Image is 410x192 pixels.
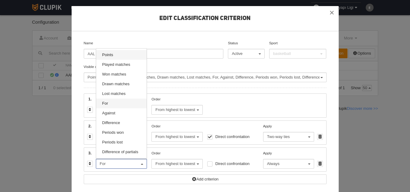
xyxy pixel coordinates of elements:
[263,150,314,169] label: Apply
[325,6,339,19] button: ×
[102,72,126,77] span: Won matches
[102,110,115,116] span: Against
[263,123,314,142] label: Apply
[151,123,203,142] label: Order
[273,51,320,56] span: basketball
[102,130,124,135] span: Periods won
[228,40,265,59] label: Status
[84,64,327,82] label: Visible columns
[151,159,203,169] button: Order
[102,62,130,67] span: Played matches
[267,161,307,167] span: Always
[100,161,140,167] span: For
[267,134,307,140] span: Two-way ties
[102,140,123,145] span: Periods lost
[84,174,327,184] a: Add criterion
[84,72,327,82] button: Visible columns
[102,91,126,96] span: Lost matches
[96,159,147,169] button: CriterionPointsPlayed matchesWon matchesDrawn matchesLost matchesForAgainstDifferencePeriods wonP...
[102,81,130,87] span: Drawn matches
[88,75,320,80] span: Points, Played matches, Won matches, Drawn matches, Lost matches, For, Against, Difference, Perio...
[269,40,327,59] label: Sport
[84,49,223,59] input: Name
[207,126,259,140] label: Direct confrontation
[155,107,196,113] span: From highest to lowest
[151,96,203,115] label: Order
[269,49,327,59] button: Sport
[232,51,258,56] span: Active
[151,105,203,115] button: Order
[84,40,223,59] label: Name
[151,150,203,169] label: Order
[207,153,259,167] label: Direct confrontation
[96,150,147,169] label: Criterion
[155,134,196,140] span: From highest to lowest
[102,120,120,126] span: Difference
[102,52,113,58] span: Points
[72,15,339,31] h2: Edit classification criterion
[263,132,314,142] button: Apply
[151,132,203,142] button: Order
[228,49,265,59] button: Status
[102,101,108,106] span: For
[263,159,314,169] button: Apply
[102,149,138,155] span: Difference of partials
[155,161,196,167] span: From highest to lowest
